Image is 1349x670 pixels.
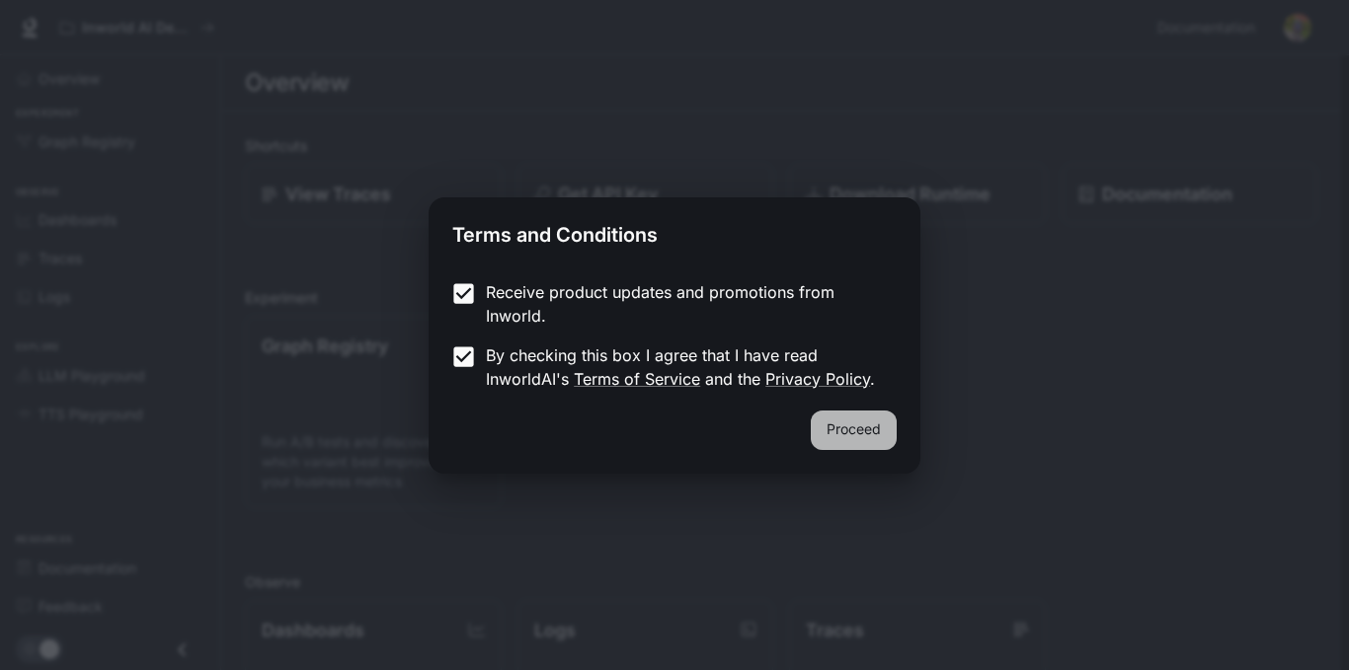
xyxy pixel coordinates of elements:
a: Terms of Service [574,369,700,389]
button: Proceed [811,410,897,450]
h2: Terms and Conditions [429,197,920,264]
p: Receive product updates and promotions from Inworld. [486,280,881,328]
a: Privacy Policy [765,369,870,389]
p: By checking this box I agree that I have read InworldAI's and the . [486,343,881,391]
